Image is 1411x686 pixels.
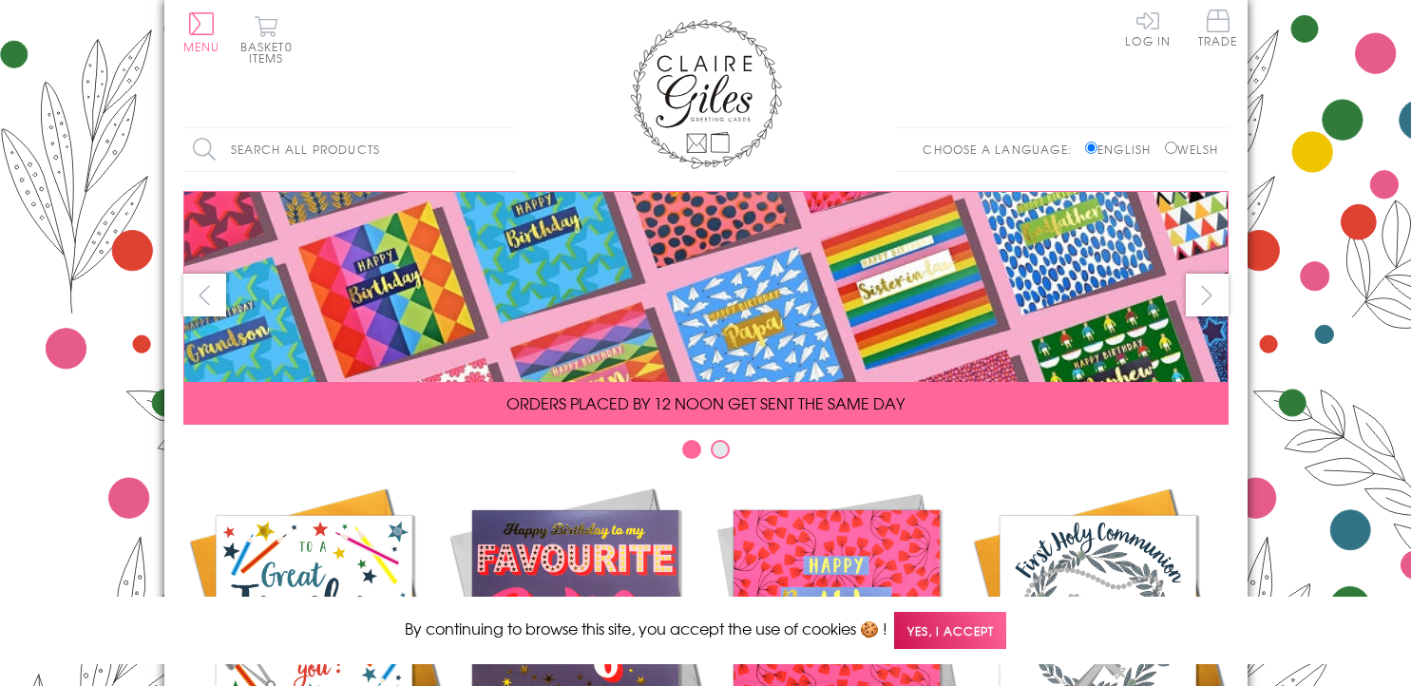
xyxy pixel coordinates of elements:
span: Trade [1198,10,1238,47]
input: English [1085,142,1097,154]
button: Carousel Page 2 [711,440,730,459]
img: Claire Giles Greetings Cards [630,19,782,169]
span: ORDERS PLACED BY 12 NOON GET SENT THE SAME DAY [506,391,905,414]
div: Carousel Pagination [183,439,1229,468]
button: prev [183,274,226,316]
input: Search [497,128,516,171]
button: Menu [183,12,220,52]
button: next [1186,274,1229,316]
p: Choose a language: [923,141,1081,158]
input: Welsh [1165,142,1177,154]
span: 0 items [249,38,293,67]
a: Trade [1198,10,1238,50]
button: Basket0 items [240,15,293,64]
span: Menu [183,38,220,55]
span: Yes, I accept [894,612,1006,649]
label: Welsh [1165,141,1219,158]
a: Log In [1125,10,1171,47]
label: English [1085,141,1160,158]
input: Search all products [183,128,516,171]
button: Carousel Page 1 (Current Slide) [682,440,701,459]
